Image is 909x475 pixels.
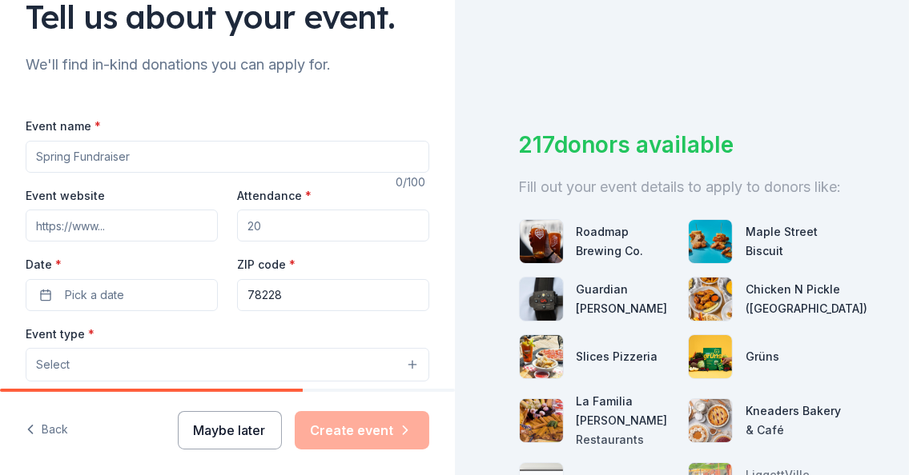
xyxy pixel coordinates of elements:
[237,279,429,311] input: 12345 (U.S. only)
[520,335,563,378] img: photo for Slices Pizzeria
[519,128,846,162] div: 217 donors available
[65,285,124,305] span: Pick a date
[36,355,70,374] span: Select
[178,411,282,449] button: Maybe later
[746,401,845,440] div: Kneaders Bakery & Café
[689,220,732,263] img: photo for Maple Street Biscuit
[577,280,676,318] div: Guardian [PERSON_NAME]
[26,279,218,311] button: Pick a date
[26,413,68,447] button: Back
[689,277,732,321] img: photo for Chicken N Pickle (San Antonio)
[689,335,732,378] img: photo for Grüns
[746,222,845,261] div: Maple Street Biscuit
[520,220,563,263] img: photo for Roadmap Brewing Co.
[746,347,779,366] div: Grüns
[520,277,563,321] img: photo for Guardian Angel Device
[26,326,95,342] label: Event type
[577,347,658,366] div: Slices Pizzeria
[26,118,101,134] label: Event name
[520,399,563,442] img: photo for La Familia Cortez Restaurants
[26,210,218,241] input: https://www...
[237,210,429,241] input: 20
[26,52,429,78] div: We'll find in-kind donations you can apply for.
[26,141,429,173] input: Spring Fundraiser
[577,222,676,261] div: Roadmap Brewing Co.
[577,392,676,449] div: La Familia [PERSON_NAME] Restaurants
[237,257,296,273] label: ZIP code
[26,348,429,381] button: Select
[26,188,105,204] label: Event website
[746,280,867,318] div: Chicken N Pickle ([GEOGRAPHIC_DATA])
[26,257,218,273] label: Date
[237,188,312,204] label: Attendance
[689,399,732,442] img: photo for Kneaders Bakery & Café
[519,174,846,200] div: Fill out your event details to apply to donors like:
[396,173,429,192] div: 0 /100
